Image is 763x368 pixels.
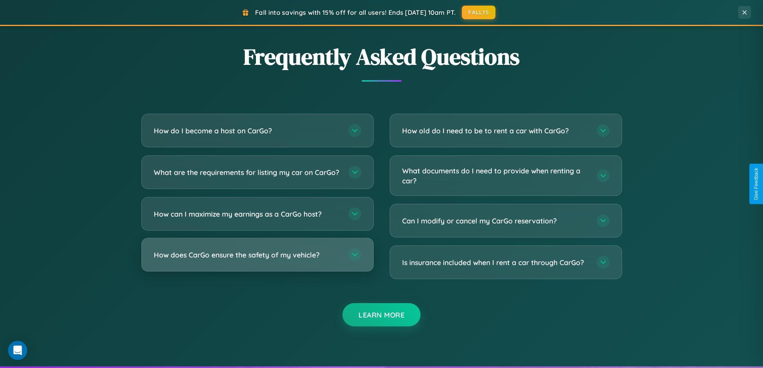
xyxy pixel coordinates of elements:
[154,167,340,177] h3: What are the requirements for listing my car on CarGo?
[154,126,340,136] h3: How do I become a host on CarGo?
[402,257,589,267] h3: Is insurance included when I rent a car through CarGo?
[402,216,589,226] h3: Can I modify or cancel my CarGo reservation?
[462,6,495,19] button: FALL15
[753,168,759,200] div: Give Feedback
[141,41,622,72] h2: Frequently Asked Questions
[154,250,340,260] h3: How does CarGo ensure the safety of my vehicle?
[8,341,27,360] div: Open Intercom Messenger
[154,209,340,219] h3: How can I maximize my earnings as a CarGo host?
[402,166,589,185] h3: What documents do I need to provide when renting a car?
[255,8,456,16] span: Fall into savings with 15% off for all users! Ends [DATE] 10am PT.
[402,126,589,136] h3: How old do I need to be to rent a car with CarGo?
[342,303,421,326] button: Learn More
